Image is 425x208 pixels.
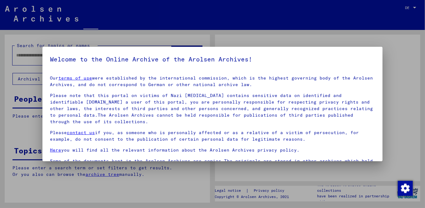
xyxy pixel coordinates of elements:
h5: Welcome to the Online Archive of the Arolsen Archives! [50,54,375,64]
a: terms of use [58,75,92,81]
img: Zustimmung ändern [398,181,413,196]
p: Please note that this portal on victims of Nazi [MEDICAL_DATA] contains sensitive data on identif... [50,92,375,125]
p: Some of the documents kept in the Arolsen Archives are copies.The originals are stored in other a... [50,158,375,177]
p: you will find all the relevant information about the Arolsen Archives privacy policy. [50,147,375,153]
p: Our were established by the international commission, which is the highest governing body of the ... [50,75,375,88]
a: Here [50,147,61,153]
a: contact us [67,130,95,135]
p: Please if you, as someone who is personally affected or as a relative of a victim of persecution,... [50,129,375,143]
